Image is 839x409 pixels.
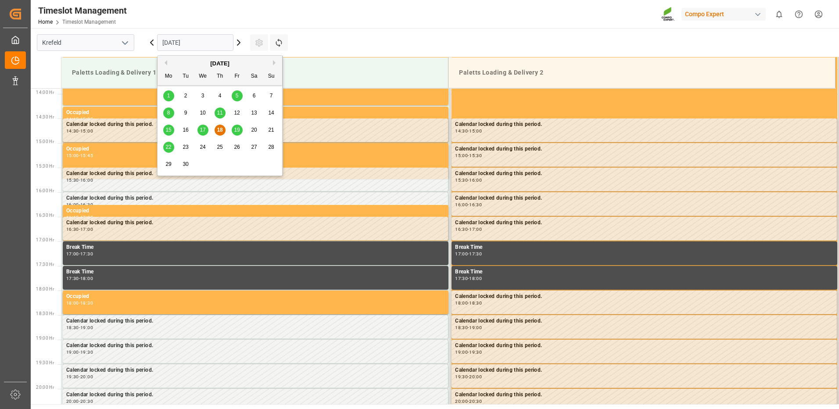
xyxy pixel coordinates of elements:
div: 19:30 [469,350,482,354]
div: - [468,154,469,158]
div: Choose Friday, September 12th, 2025 [232,108,243,118]
div: 20:30 [469,399,482,403]
div: Choose Thursday, September 25th, 2025 [215,142,226,153]
div: Calendar locked during this period. [455,219,833,227]
div: - [468,375,469,379]
div: 16:00 [66,203,79,207]
div: 14:15 [66,117,79,121]
div: 16:00 [80,178,93,182]
div: Break Time [455,243,834,252]
div: 18:30 [469,301,482,305]
div: Choose Monday, September 8th, 2025 [163,108,174,118]
span: 16 [183,127,188,133]
div: 15:00 [80,129,93,133]
div: Choose Wednesday, September 10th, 2025 [197,108,208,118]
div: Choose Tuesday, September 9th, 2025 [180,108,191,118]
div: Mo [163,71,174,82]
div: - [468,350,469,354]
div: Choose Wednesday, September 17th, 2025 [197,125,208,136]
span: 1 [167,93,170,99]
div: Break Time [455,268,834,276]
span: 26 [234,144,240,150]
button: show 0 new notifications [769,4,789,24]
div: Choose Sunday, September 21st, 2025 [266,125,277,136]
div: Calendar locked during this period. [455,391,833,399]
div: 16:30 [469,203,482,207]
div: 15:45 [80,154,93,158]
div: 15:00 [66,154,79,158]
span: 15:30 Hr [36,164,54,169]
span: 4 [219,93,222,99]
div: Choose Tuesday, September 30th, 2025 [180,159,191,170]
div: [DATE] [158,59,282,68]
div: 17:30 [455,276,468,280]
div: 16:30 [66,227,79,231]
div: Calendar locked during this period. [455,194,833,203]
div: 17:30 [80,252,93,256]
div: - [79,154,80,158]
div: 14:30 [455,129,468,133]
span: 19 [234,127,240,133]
div: Calendar locked during this period. [455,145,833,154]
div: 20:00 [66,399,79,403]
div: 19:00 [80,326,93,330]
div: Choose Friday, September 26th, 2025 [232,142,243,153]
span: 14:30 Hr [36,115,54,119]
span: 19:30 Hr [36,360,54,365]
div: Calendar locked during this period. [455,317,833,326]
div: Choose Monday, September 29th, 2025 [163,159,174,170]
div: 18:30 [66,326,79,330]
span: 20:00 Hr [36,385,54,390]
div: 16:30 [80,203,93,207]
span: 3 [201,93,204,99]
div: Timeslot Management [38,4,127,17]
div: Choose Saturday, September 27th, 2025 [249,142,260,153]
span: 13 [251,110,257,116]
div: Break Time [66,243,445,252]
div: Calendar locked during this period. [455,120,833,129]
div: Occupied [66,108,445,117]
div: 19:30 [455,375,468,379]
div: 15:30 [66,178,79,182]
div: Sa [249,71,260,82]
div: - [79,252,80,256]
div: Choose Saturday, September 6th, 2025 [249,90,260,101]
div: Choose Thursday, September 18th, 2025 [215,125,226,136]
div: Tu [180,71,191,82]
div: Calendar locked during this period. [66,317,445,326]
div: Occupied [66,207,445,215]
div: Calendar locked during this period. [66,169,445,178]
div: 15:30 [469,154,482,158]
div: Compo Expert [681,8,766,21]
div: Th [215,71,226,82]
div: 17:00 [455,252,468,256]
span: 27 [251,144,257,150]
div: 17:30 [66,276,79,280]
div: - [79,375,80,379]
div: - [468,276,469,280]
div: Choose Wednesday, September 24th, 2025 [197,142,208,153]
div: - [79,178,80,182]
span: 17 [200,127,205,133]
div: 20:00 [80,375,93,379]
div: - [468,203,469,207]
div: 15:00 [80,117,93,121]
span: 21 [268,127,274,133]
div: Calendar locked during this period. [66,219,445,227]
button: Compo Expert [681,6,769,22]
span: 28 [268,144,274,150]
div: - [79,227,80,231]
div: Choose Tuesday, September 16th, 2025 [180,125,191,136]
div: Choose Tuesday, September 23rd, 2025 [180,142,191,153]
div: Paletts Loading & Delivery 1 [68,65,441,81]
div: 17:00 [66,252,79,256]
div: 16:00 [455,203,468,207]
div: 16:30 [455,227,468,231]
div: Calendar locked during this period. [455,341,833,350]
div: - [79,117,80,121]
div: Choose Tuesday, September 2nd, 2025 [180,90,191,101]
input: DD.MM.YYYY [157,34,233,51]
span: 11 [217,110,222,116]
button: Previous Month [162,60,167,65]
div: 15:30 [455,178,468,182]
